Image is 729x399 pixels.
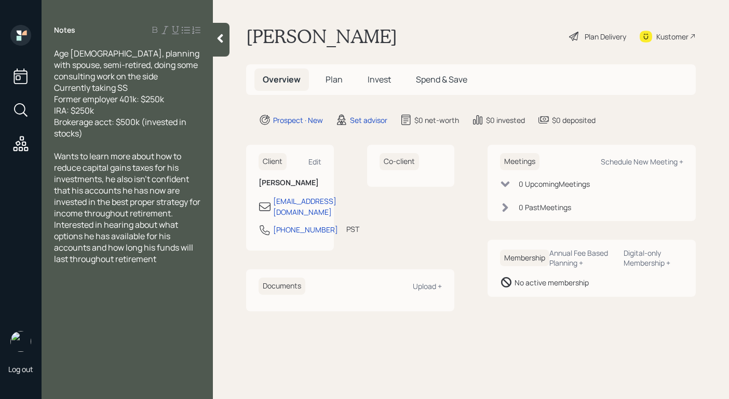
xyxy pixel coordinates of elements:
div: Annual Fee Based Planning + [549,248,615,268]
span: Brokerage acct: $500k (invested in stocks) [54,116,188,139]
div: No active membership [515,277,589,288]
label: Notes [54,25,75,35]
div: $0 invested [486,115,525,126]
h6: Documents [259,278,305,295]
h6: [PERSON_NAME] [259,178,321,187]
div: PST [346,224,359,235]
div: $0 deposited [552,115,596,126]
span: Invest [368,74,391,85]
img: robby-grisanti-headshot.png [10,331,31,352]
div: Set advisor [350,115,387,126]
div: Upload + [413,281,442,291]
span: Wants to learn more about how to reduce capital gains taxes for his investments, he also isn't co... [54,150,202,265]
div: Kustomer [656,31,688,42]
span: Spend & Save [416,74,467,85]
span: IRA: $250k [54,105,94,116]
div: [EMAIL_ADDRESS][DOMAIN_NAME] [273,196,336,217]
div: Schedule New Meeting + [601,157,683,167]
span: Former employer 401k: $250k [54,93,164,105]
div: 0 Upcoming Meeting s [519,178,590,189]
div: Prospect · New [273,115,323,126]
h1: [PERSON_NAME] [246,25,397,48]
h6: Membership [500,250,549,267]
div: Digital-only Membership + [624,248,683,268]
h6: Meetings [500,153,539,170]
div: Log out [8,364,33,374]
span: Plan [326,74,343,85]
span: Currently taking SS [54,82,128,93]
span: Age [DEMOGRAPHIC_DATA], planning with spouse, semi-retired, doing some consulting work on the side [54,48,201,82]
h6: Co-client [380,153,419,170]
h6: Client [259,153,287,170]
div: 0 Past Meeting s [519,202,571,213]
div: Edit [308,157,321,167]
span: Overview [263,74,301,85]
div: Plan Delivery [585,31,626,42]
div: [PHONE_NUMBER] [273,224,338,235]
div: $0 net-worth [414,115,459,126]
